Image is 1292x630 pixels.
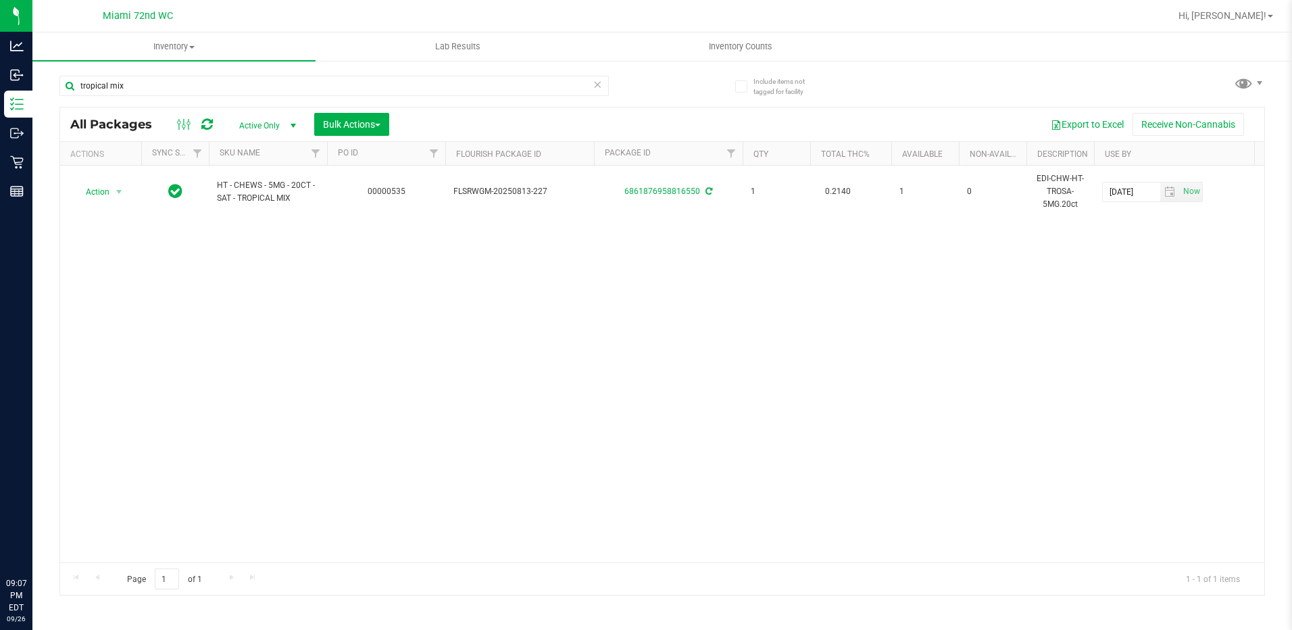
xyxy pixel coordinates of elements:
input: 1 [155,568,179,589]
span: select [1160,183,1180,201]
input: Search Package ID, Item Name, SKU, Lot or Part Number... [59,76,609,96]
span: Inventory Counts [691,41,791,53]
inline-svg: Analytics [10,39,24,53]
button: Export to Excel [1042,113,1133,136]
inline-svg: Outbound [10,126,24,140]
span: 1 [751,185,802,198]
a: Non-Available [970,149,1030,159]
a: Inventory Counts [599,32,883,61]
span: Include items not tagged for facility [753,76,821,97]
a: Filter [187,142,209,165]
span: 0.2140 [818,182,858,201]
span: Clear [593,76,603,93]
inline-svg: Reports [10,185,24,198]
a: 00000535 [368,187,405,196]
span: Page of 1 [116,568,213,589]
span: Action [74,183,110,201]
a: Filter [305,142,327,165]
span: Miami 72nd WC [103,10,173,22]
span: Set Current date [1180,182,1203,201]
span: 0 [967,185,1018,198]
a: Package ID [605,148,651,157]
span: FLSRWGM-20250813-227 [453,185,586,198]
p: 09:07 PM EDT [6,577,26,614]
span: select [1180,183,1202,201]
iframe: Resource center [14,522,54,562]
button: Receive Non-Cannabis [1133,113,1244,136]
span: Bulk Actions [323,119,380,130]
a: PO ID [338,148,358,157]
a: Total THC% [821,149,870,159]
a: Filter [423,142,445,165]
p: 09/26 [6,614,26,624]
span: In Sync [168,182,182,201]
a: Filter [720,142,743,165]
span: Sync from Compliance System [703,187,712,196]
span: HT - CHEWS - 5MG - 20CT - SAT - TROPICAL MIX [217,179,319,205]
a: Inventory [32,32,316,61]
span: 1 [899,185,951,198]
a: Qty [753,149,768,159]
span: 1 - 1 of 1 items [1175,568,1251,589]
span: Lab Results [417,41,499,53]
a: Description [1037,149,1088,159]
a: Use By [1105,149,1131,159]
a: Flourish Package ID [456,149,541,159]
span: Inventory [32,41,316,53]
span: All Packages [70,117,166,132]
a: Sync Status [152,148,204,157]
a: Lab Results [316,32,599,61]
div: EDI-CHW-HT-TROSA-5MG.20ct [1035,171,1086,213]
a: SKU Name [220,148,260,157]
div: Actions [70,149,136,159]
a: 6861876958816550 [624,187,700,196]
button: Bulk Actions [314,113,389,136]
inline-svg: Inbound [10,68,24,82]
inline-svg: Retail [10,155,24,169]
span: Hi, [PERSON_NAME]! [1178,10,1266,21]
inline-svg: Inventory [10,97,24,111]
a: Available [902,149,943,159]
span: select [111,183,128,201]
